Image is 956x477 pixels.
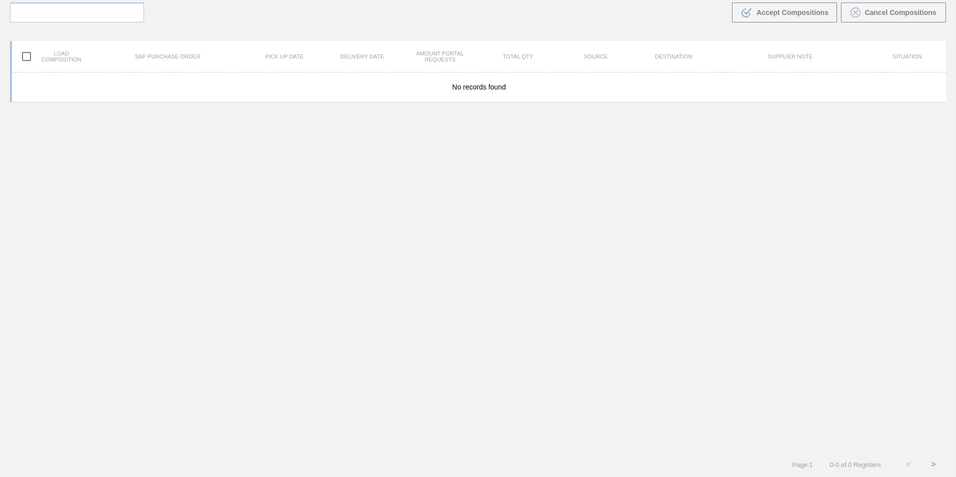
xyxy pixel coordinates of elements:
[452,83,505,91] span: No records found
[245,53,323,59] div: Pick up Date
[841,2,946,22] button: Cancel Compositions
[401,50,479,62] div: Amount Portal Requests
[479,53,557,59] div: Total Qty
[792,461,812,468] span: Page : 1
[712,53,868,59] div: Supplier Note
[756,8,828,16] span: Accept Compositions
[864,8,936,16] span: Cancel Compositions
[732,2,837,22] button: Accept Compositions
[921,452,946,477] button: >
[828,461,881,468] span: 0 - 0 of 0 Registers
[323,53,401,59] div: Delivery Date
[634,53,712,59] div: Destination
[868,53,946,59] div: Situation
[896,452,921,477] button: <
[90,53,245,59] div: SAP Purchase Order
[557,53,635,59] div: Source
[12,46,90,67] div: Load composition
